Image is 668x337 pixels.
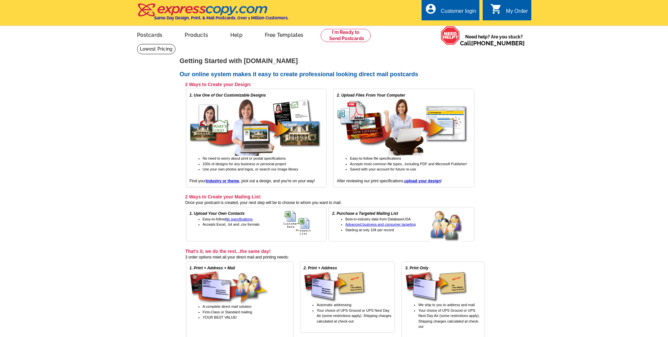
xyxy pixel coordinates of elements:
[304,271,366,302] img: print & address service
[350,162,467,166] span: Accepts most common file types...including PDF and Microsoft Publisher!
[203,222,260,226] span: Accepts Excel, .txt and .csv formats
[345,222,416,226] a: Advanced business and consumer targeting
[190,271,268,304] img: direct mail service
[127,27,173,42] a: Postcards
[345,217,411,221] span: Best-in-industry data from DatabaseUSA
[283,211,323,235] img: upload your own address list for free
[220,27,253,42] a: Help
[185,248,484,254] h3: That's it, we do the rest...the same day!
[203,167,298,171] span: Use your own photos and logos, or search our image library
[460,34,528,47] span: Need help? Are you stuck?
[350,167,416,171] span: Saved with your account for future re-use
[190,211,245,216] em: 1. Upload Your Own Contacts
[345,228,394,232] span: Starting at only 10¢ per record
[441,26,460,45] img: help
[405,271,468,302] img: printing only
[185,81,474,87] h3: 2 Ways to Create your Design:
[154,15,288,20] h4: Same Day Design, Print, & Mail Postcards. Over 1 Million Customers.
[425,7,476,15] a: account_circle Customer login
[203,304,252,308] span: A complete direct mail solution
[225,217,253,221] a: file specifications
[190,266,235,270] em: 1. Print + Address + Mail
[174,27,219,42] a: Products
[254,27,314,42] a: Free Templates
[206,179,239,183] a: industry or theme
[350,156,401,160] span: Easy-to-follow file specifications
[418,308,420,312] span: Y
[203,315,237,319] span: YOUR BEST VALUE!
[490,7,528,15] a: shopping_cart My Order
[506,8,528,17] div: My Order
[430,211,471,242] img: buy a targeted mailing list
[203,162,286,166] span: 100s of designs for any business or personal project
[180,71,489,78] h2: Our online system makes it easy to create professional looking direct mail postcards
[190,93,266,98] em: 1. Use One of Our Customizable Designs
[490,3,502,15] i: shopping_cart
[332,211,398,216] em: 2. Purchase a Targeted Mailing List
[405,266,428,270] em: 3. Print Only
[203,310,252,314] span: First-Class or Standard mailing
[180,57,489,64] h1: Getting Started with [DOMAIN_NAME]
[185,255,289,259] span: 3 order options meet all your direct mail and printing needs:
[460,40,525,47] span: Call
[471,40,525,47] a: [PHONE_NUMBER]
[441,8,476,17] div: Customer login
[317,308,391,323] span: our choice of UPS Ground or UPS Next Day Air (some restrictions apply). Shipping charges calculat...
[137,8,288,20] a: Same Day Design, Print, & Mail Postcards. Over 1 Million Customers.
[185,200,342,205] span: Once your postcard is created, your next step will be to choose to whom you want to mail.
[404,179,441,183] a: upload your design
[203,156,286,160] span: No need to worry about print or postal specifications
[418,308,480,329] span: our choice of UPS Ground or UPS Next Day Air (some restrictions apply). Shipping charges calculat...
[317,308,319,312] span: Y
[418,303,475,307] span: We ship to you to address and mail
[425,3,437,15] i: account_circle
[203,217,253,221] span: Easy-to-follow
[337,179,442,183] span: After reviewing our print specifications, !
[337,98,468,156] img: upload your own design for free
[317,303,352,307] span: Automatic addressing
[337,93,405,98] em: 2. Upload Files From Your Computer
[185,194,474,200] h3: 2 Ways to Create your Mailing List:
[304,266,337,270] em: 2. Print + Address
[190,179,315,183] span: Find your , pick out a design, and you're on your way!
[190,98,321,156] img: free online postcard designs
